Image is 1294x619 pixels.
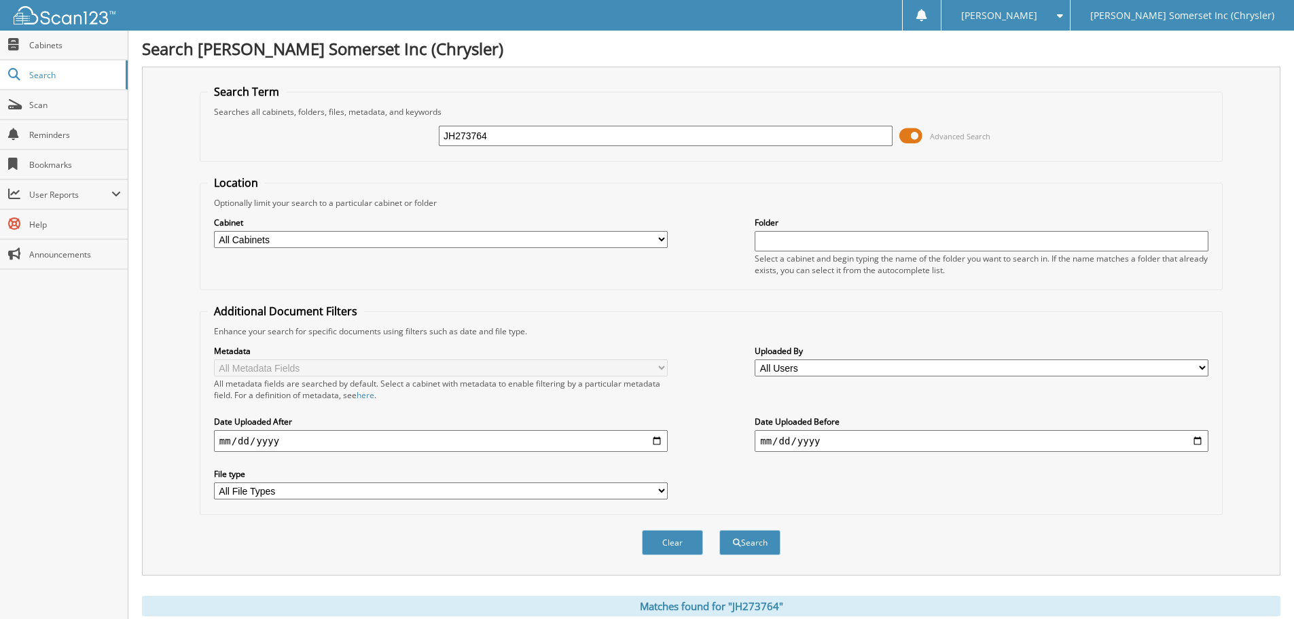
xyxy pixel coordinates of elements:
[29,129,121,141] span: Reminders
[29,219,121,230] span: Help
[755,430,1208,452] input: end
[29,69,119,81] span: Search
[755,253,1208,276] div: Select a cabinet and begin typing the name of the folder you want to search in. If the name match...
[719,530,780,555] button: Search
[14,6,115,24] img: scan123-logo-white.svg
[207,106,1215,118] div: Searches all cabinets, folders, files, metadata, and keywords
[930,131,990,141] span: Advanced Search
[207,84,286,99] legend: Search Term
[961,12,1037,20] span: [PERSON_NAME]
[642,530,703,555] button: Clear
[214,217,668,228] label: Cabinet
[214,468,668,480] label: File type
[29,99,121,111] span: Scan
[142,596,1280,616] div: Matches found for "JH273764"
[142,37,1280,60] h1: Search [PERSON_NAME] Somerset Inc (Chrysler)
[214,416,668,427] label: Date Uploaded After
[214,345,668,357] label: Metadata
[214,430,668,452] input: start
[214,378,668,401] div: All metadata fields are searched by default. Select a cabinet with metadata to enable filtering b...
[29,39,121,51] span: Cabinets
[755,345,1208,357] label: Uploaded By
[29,189,111,200] span: User Reports
[207,304,364,319] legend: Additional Document Filters
[29,159,121,171] span: Bookmarks
[207,325,1215,337] div: Enhance your search for specific documents using filters such as date and file type.
[207,175,265,190] legend: Location
[755,416,1208,427] label: Date Uploaded Before
[755,217,1208,228] label: Folder
[1090,12,1274,20] span: [PERSON_NAME] Somerset Inc (Chrysler)
[207,197,1215,209] div: Optionally limit your search to a particular cabinet or folder
[357,389,374,401] a: here
[29,249,121,260] span: Announcements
